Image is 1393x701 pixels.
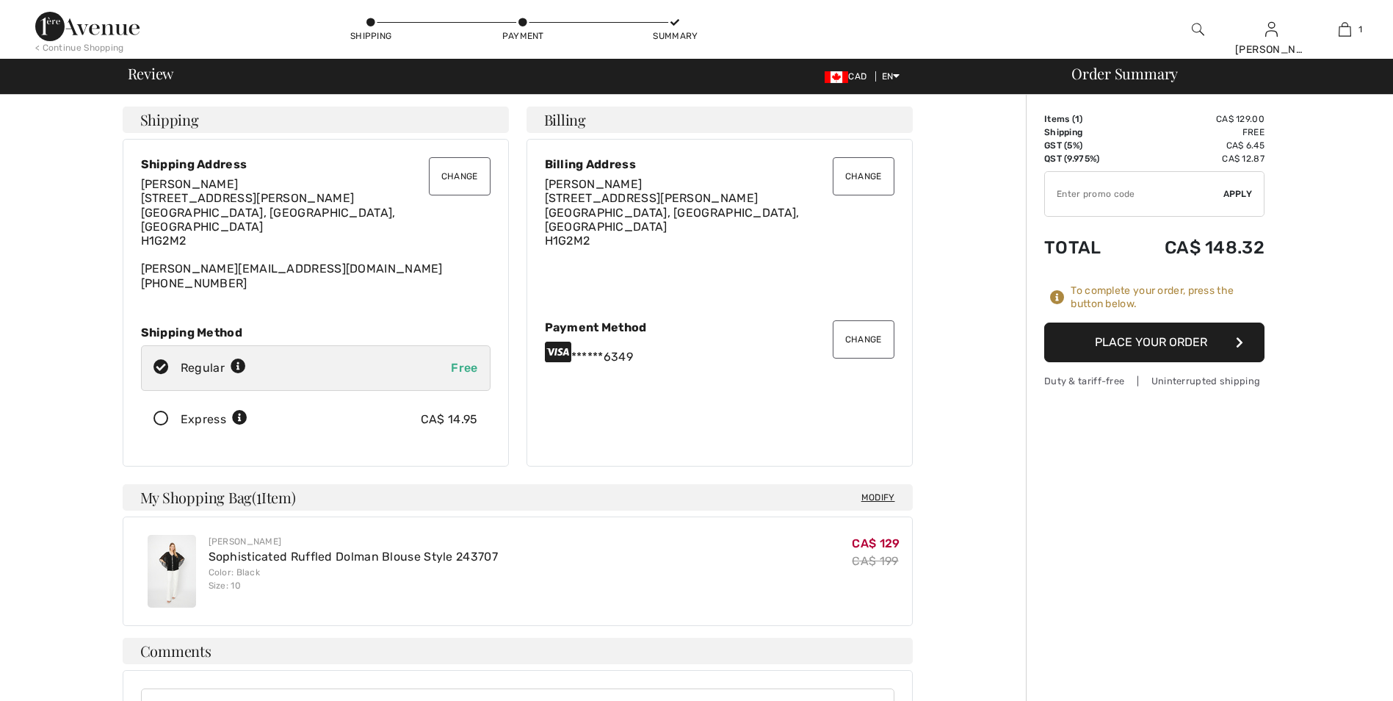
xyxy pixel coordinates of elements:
span: EN [882,71,900,82]
h4: My Shopping Bag [123,484,913,511]
div: Billing Address [545,157,894,171]
div: Duty & tariff-free | Uninterrupted shipping [1044,374,1264,388]
span: 1 [1358,23,1362,36]
img: Canadian Dollar [825,71,848,83]
span: Billing [544,112,586,127]
img: 1ère Avenue [35,12,140,41]
td: CA$ 6.45 [1124,139,1264,152]
div: < Continue Shopping [35,41,124,54]
div: Regular [181,359,246,377]
img: My Bag [1339,21,1351,38]
img: Sophisticated Ruffled Dolman Blouse Style 243707 [148,535,196,608]
span: ( Item) [252,487,295,507]
button: Change [833,320,894,359]
span: [PERSON_NAME] [545,177,643,191]
div: To complete your order, press the button below. [1071,284,1264,311]
td: Free [1124,126,1264,139]
span: Review [128,66,174,81]
a: Sophisticated Ruffled Dolman Blouse Style 243707 [209,550,498,564]
span: CA$ 129 [852,536,900,550]
div: Payment Method [545,320,894,334]
s: CA$ 199 [852,554,898,568]
span: 1 [256,486,261,506]
span: [PERSON_NAME] [141,177,239,191]
td: CA$ 148.32 [1124,223,1264,273]
td: CA$ 12.87 [1124,152,1264,165]
img: search the website [1192,21,1204,38]
div: Shipping Method [141,326,491,339]
a: Sign In [1265,22,1278,36]
div: [PERSON_NAME] [209,535,498,548]
h4: Comments [123,638,913,664]
span: CAD [825,71,872,82]
td: Items ( ) [1044,112,1124,126]
button: Place Your Order [1044,323,1264,362]
div: [PERSON_NAME][EMAIL_ADDRESS][DOMAIN_NAME] [PHONE_NUMBER] [141,177,491,290]
button: Change [833,157,894,195]
button: Change [429,157,491,195]
input: Promo code [1045,172,1223,216]
div: Color: Black Size: 10 [209,566,498,592]
div: Payment [501,29,545,43]
span: Free [451,361,477,375]
div: [PERSON_NAME] [1235,42,1307,57]
td: Total [1044,223,1124,273]
div: CA$ 14.95 [421,411,478,428]
td: GST (5%) [1044,139,1124,152]
img: My Info [1265,21,1278,38]
div: Order Summary [1054,66,1384,81]
div: Shipping Address [141,157,491,171]
div: Express [181,411,247,428]
div: Summary [653,29,697,43]
td: CA$ 129.00 [1124,112,1264,126]
span: Shipping [140,112,199,127]
td: Shipping [1044,126,1124,139]
div: Shipping [349,29,393,43]
span: 1 [1075,114,1079,124]
span: Apply [1223,187,1253,201]
span: [STREET_ADDRESS][PERSON_NAME] [GEOGRAPHIC_DATA], [GEOGRAPHIC_DATA], [GEOGRAPHIC_DATA] H1G2M2 [545,191,800,248]
td: QST (9.975%) [1044,152,1124,165]
a: 1 [1309,21,1381,38]
span: Modify [861,490,895,505]
span: [STREET_ADDRESS][PERSON_NAME] [GEOGRAPHIC_DATA], [GEOGRAPHIC_DATA], [GEOGRAPHIC_DATA] H1G2M2 [141,191,396,248]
